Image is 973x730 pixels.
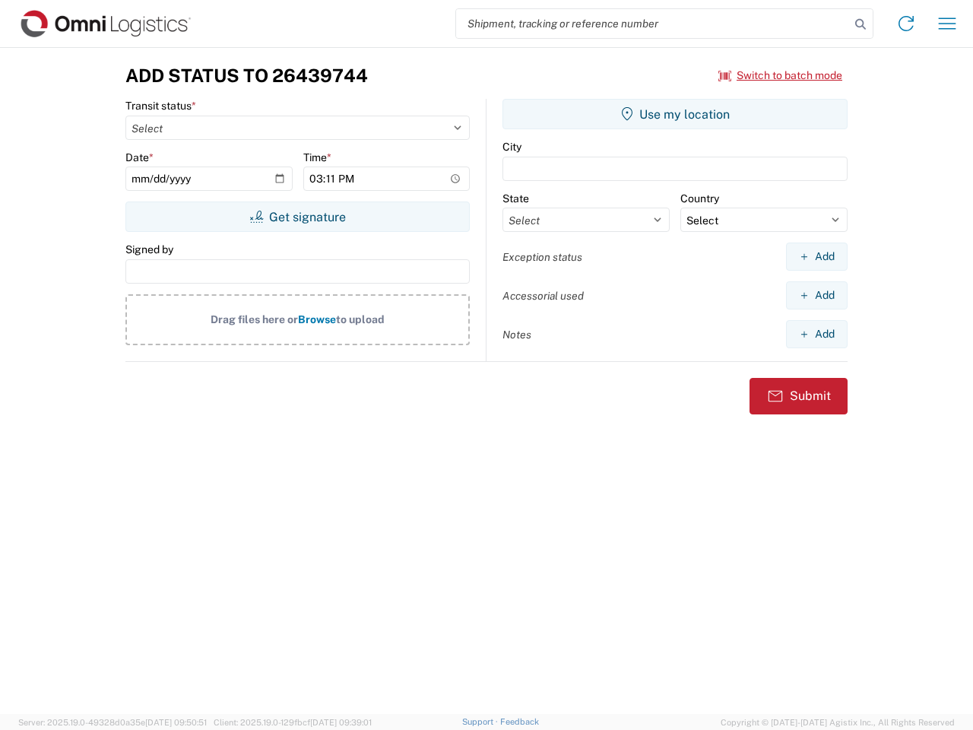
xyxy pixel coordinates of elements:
[125,151,154,164] label: Date
[786,281,848,309] button: Add
[502,250,582,264] label: Exception status
[298,313,336,325] span: Browse
[125,202,470,232] button: Get signature
[125,243,173,256] label: Signed by
[502,99,848,129] button: Use my location
[462,717,500,726] a: Support
[786,243,848,271] button: Add
[214,718,372,727] span: Client: 2025.19.0-129fbcf
[125,99,196,113] label: Transit status
[211,313,298,325] span: Drag files here or
[502,289,584,303] label: Accessorial used
[125,65,368,87] h3: Add Status to 26439744
[502,328,531,341] label: Notes
[500,717,539,726] a: Feedback
[336,313,385,325] span: to upload
[718,63,842,88] button: Switch to batch mode
[18,718,207,727] span: Server: 2025.19.0-49328d0a35e
[310,718,372,727] span: [DATE] 09:39:01
[502,140,521,154] label: City
[680,192,719,205] label: Country
[456,9,850,38] input: Shipment, tracking or reference number
[303,151,331,164] label: Time
[786,320,848,348] button: Add
[721,716,955,729] span: Copyright © [DATE]-[DATE] Agistix Inc., All Rights Reserved
[145,718,207,727] span: [DATE] 09:50:51
[750,378,848,414] button: Submit
[502,192,529,205] label: State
